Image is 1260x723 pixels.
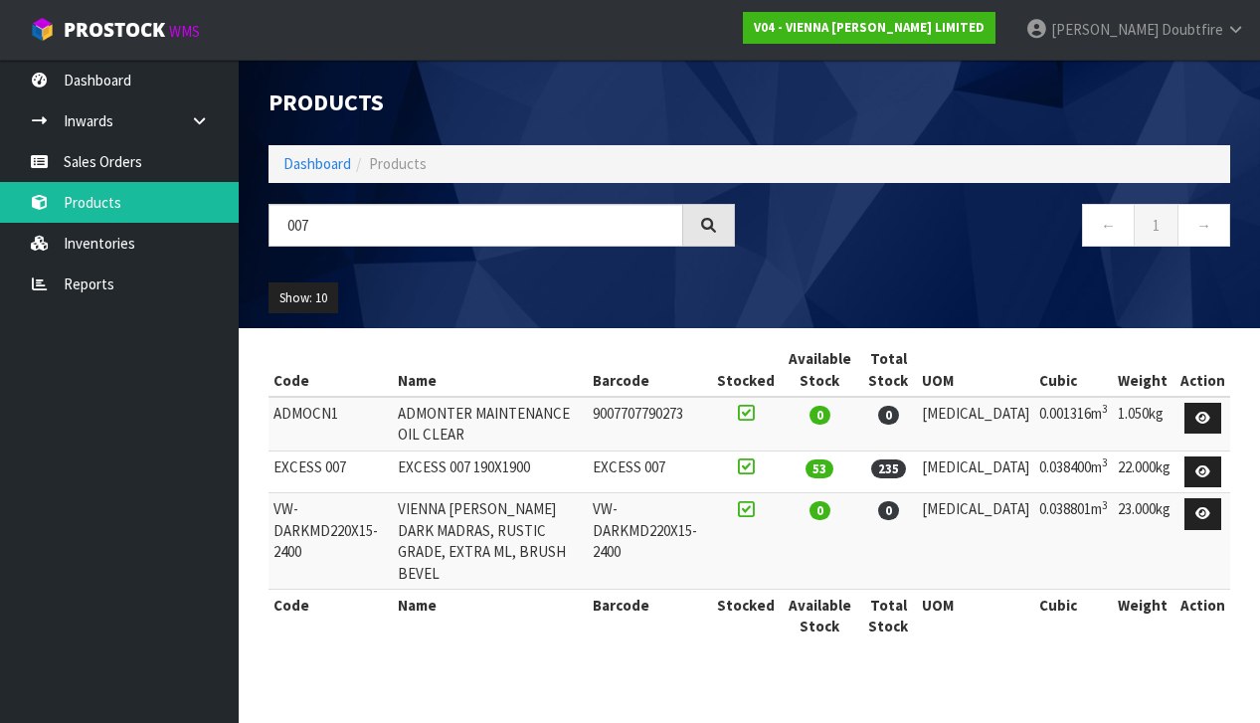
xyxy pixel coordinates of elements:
[1175,590,1230,642] th: Action
[269,590,393,642] th: Code
[393,343,588,397] th: Name
[269,343,393,397] th: Code
[588,451,712,493] td: EXCESS 007
[780,590,860,642] th: Available Stock
[810,406,830,425] span: 0
[780,343,860,397] th: Available Stock
[1082,204,1135,247] a: ←
[917,343,1034,397] th: UOM
[1175,343,1230,397] th: Action
[1162,20,1223,39] span: Doubtfire
[1034,397,1113,451] td: 0.001316m
[393,493,588,590] td: VIENNA [PERSON_NAME] DARK MADRAS, RUSTIC GRADE, EXTRA ML, BRUSH BEVEL
[283,154,351,173] a: Dashboard
[269,204,683,247] input: Search products
[64,17,165,43] span: ProStock
[1102,402,1108,416] sup: 3
[1034,343,1113,397] th: Cubic
[860,590,917,642] th: Total Stock
[393,397,588,451] td: ADMONTER MAINTENANCE OIL CLEAR
[712,343,780,397] th: Stocked
[878,406,899,425] span: 0
[860,343,917,397] th: Total Stock
[1102,498,1108,512] sup: 3
[917,397,1034,451] td: [MEDICAL_DATA]
[712,590,780,642] th: Stocked
[1034,493,1113,590] td: 0.038801m
[1113,493,1175,590] td: 23.000kg
[1134,204,1178,247] a: 1
[765,204,1231,253] nav: Page navigation
[1051,20,1159,39] span: [PERSON_NAME]
[917,451,1034,493] td: [MEDICAL_DATA]
[588,343,712,397] th: Barcode
[588,493,712,590] td: VW-DARKMD220X15-2400
[1034,451,1113,493] td: 0.038400m
[393,590,588,642] th: Name
[269,397,393,451] td: ADMOCN1
[1177,204,1230,247] a: →
[588,397,712,451] td: 9007707790273
[810,501,830,520] span: 0
[1102,455,1108,469] sup: 3
[1113,343,1175,397] th: Weight
[1113,590,1175,642] th: Weight
[588,590,712,642] th: Barcode
[917,590,1034,642] th: UOM
[269,451,393,493] td: EXCESS 007
[269,282,338,314] button: Show: 10
[871,459,906,478] span: 235
[169,22,200,41] small: WMS
[917,493,1034,590] td: [MEDICAL_DATA]
[269,90,735,115] h1: Products
[754,19,985,36] strong: V04 - VIENNA [PERSON_NAME] LIMITED
[369,154,427,173] span: Products
[1113,397,1175,451] td: 1.050kg
[806,459,833,478] span: 53
[1034,590,1113,642] th: Cubic
[269,493,393,590] td: VW-DARKMD220X15-2400
[30,17,55,42] img: cube-alt.png
[878,501,899,520] span: 0
[1113,451,1175,493] td: 22.000kg
[393,451,588,493] td: EXCESS 007 190X1900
